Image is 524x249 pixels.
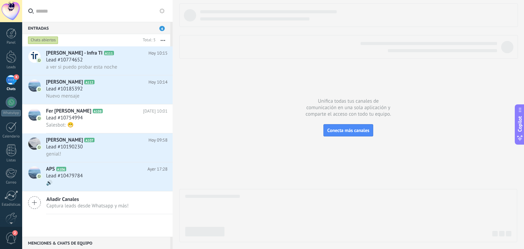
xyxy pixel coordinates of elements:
[37,58,42,63] img: icon
[12,230,18,236] span: 2
[1,158,21,163] div: Listas
[156,34,170,46] button: Más
[1,180,21,185] div: Correo
[22,133,173,162] a: avataricon[PERSON_NAME]A107Hoy 09:58Lead #10190230genial!
[46,173,83,179] span: Lead #10479784
[37,174,42,179] img: icon
[147,166,168,173] span: Ayer 17:28
[37,116,42,121] img: icon
[1,203,21,207] div: Estadísticas
[46,203,129,209] span: Captura leads desde Whatsapp y más!
[148,79,168,86] span: Hoy 10:14
[46,57,83,63] span: Lead #10774652
[46,144,83,150] span: Lead #10190230
[46,151,61,157] span: genial!
[46,108,91,115] span: Fer [PERSON_NAME]
[22,22,170,34] div: Entradas
[46,50,103,57] span: [PERSON_NAME] - Infra TI
[22,46,173,75] a: avataricon[PERSON_NAME] - Infra TIA111Hoy 10:15Lead #10774652a ver si puedo probar esta noche
[22,237,170,249] div: Menciones & Chats de equipo
[56,167,66,171] span: A106
[327,127,369,133] span: Conecta más canales
[148,137,168,144] span: Hoy 09:58
[1,41,21,45] div: Panel
[1,110,21,116] div: WhatsApp
[84,138,94,142] span: A107
[93,109,103,113] span: A108
[46,166,55,173] span: APS
[46,122,74,128] span: Salesbot: 😁
[37,145,42,150] img: icon
[46,196,129,203] span: Añadir Canales
[22,75,173,104] a: avataricon[PERSON_NAME]A112Hoy 10:14Lead #10185392Nuevo mensaje
[84,80,94,84] span: A112
[46,137,83,144] span: [PERSON_NAME]
[159,26,165,31] span: 4
[104,51,114,55] span: A111
[1,134,21,139] div: Calendario
[1,65,21,70] div: Leads
[1,87,21,91] div: Chats
[516,116,523,132] span: Copilot
[46,115,83,121] span: Lead #10754994
[22,162,173,191] a: avatariconAPSA106Ayer 17:28Lead #10479784🔊
[148,50,168,57] span: Hoy 10:15
[46,93,79,99] span: Nuevo mensaje
[37,87,42,92] img: icon
[46,180,53,186] span: 🔊
[143,108,168,115] span: [DATE] 10:01
[14,74,19,80] span: 4
[22,104,173,133] a: avatariconFer [PERSON_NAME]A108[DATE] 10:01Lead #10754994Salesbot: 😁
[46,64,117,70] span: a ver si puedo probar esta noche
[140,37,156,44] div: Total: 5
[28,36,58,44] div: Chats abiertos
[323,124,373,136] button: Conecta más canales
[46,86,83,92] span: Lead #10185392
[46,79,83,86] span: [PERSON_NAME]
